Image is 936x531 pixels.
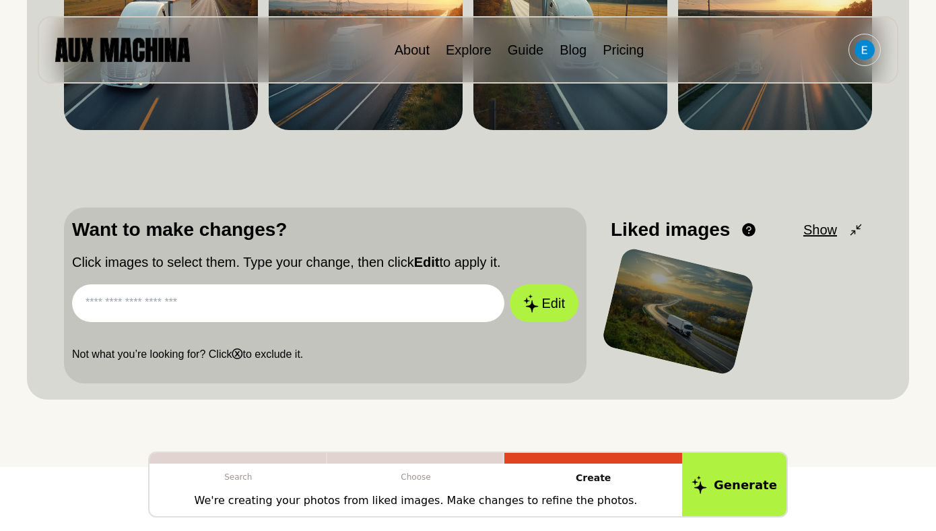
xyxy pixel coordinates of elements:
p: Not what you’re looking for? Click to exclude it. [72,346,578,363]
button: Generate [682,453,787,516]
span: Show [803,220,837,240]
p: We're creating your photos from liked images. Make changes to refine the photos. [195,493,638,509]
b: ⓧ [232,348,242,360]
p: Liked images [611,216,730,244]
b: Edit [414,255,440,270]
a: Guide [508,42,543,57]
img: Avatar [855,40,875,60]
button: Show [803,220,864,240]
a: Explore [446,42,492,57]
a: About [395,42,430,57]
p: Want to make changes? [72,216,578,244]
a: Blog [560,42,587,57]
img: AUX MACHINA [55,38,190,61]
button: Edit [510,284,578,322]
p: Create [504,464,682,493]
p: Search [149,464,327,491]
p: Choose [327,464,505,491]
p: Click images to select them. Type your change, then click to apply it. [72,252,578,272]
a: Pricing [603,42,644,57]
